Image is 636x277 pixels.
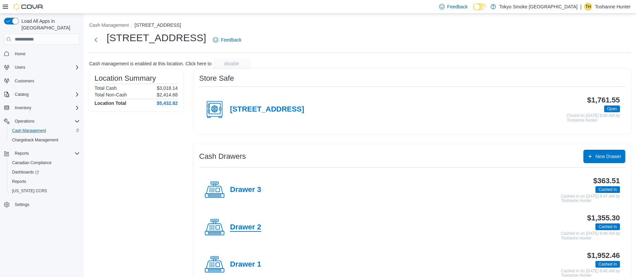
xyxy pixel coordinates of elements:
[15,105,31,111] span: Inventory
[15,151,29,156] span: Reports
[230,260,261,269] h4: Drawer 1
[134,22,181,28] button: [STREET_ADDRESS]
[7,158,82,167] button: Canadian Compliance
[95,92,127,97] h6: Total Non-Cash
[210,33,244,47] a: Feedback
[12,49,80,58] span: Home
[12,149,32,157] button: Reports
[157,100,178,106] h4: $5,432.82
[157,92,178,97] p: $2,414.68
[12,104,80,112] span: Inventory
[583,150,625,163] button: New Drawer
[7,126,82,135] button: Cash Management
[12,77,80,85] span: Customers
[1,149,82,158] button: Reports
[1,76,82,86] button: Customers
[598,261,617,267] span: Cashed In
[15,202,29,207] span: Settings
[1,90,82,99] button: Catalog
[199,74,234,82] h3: Store Safe
[89,33,103,47] button: Next
[107,31,206,45] h1: [STREET_ADDRESS]
[224,60,239,67] span: disable
[9,127,49,135] a: Cash Management
[95,100,126,106] h4: Location Total
[12,179,26,184] span: Reports
[598,224,617,230] span: Cashed In
[4,46,80,227] nav: Complex example
[473,3,487,10] input: Dark Mode
[9,168,42,176] a: Dashboards
[12,200,80,209] span: Settings
[199,152,246,160] h3: Cash Drawers
[12,117,80,125] span: Operations
[95,85,117,91] h6: Total Cash
[157,85,178,91] p: $3,018.14
[598,187,617,193] span: Cashed In
[12,160,52,165] span: Canadian Compliance
[12,77,37,85] a: Customers
[9,178,29,186] a: Reports
[7,186,82,196] button: [US_STATE] CCRS
[12,90,80,98] span: Catalog
[9,136,80,144] span: Chargeback Management
[9,136,61,144] a: Chargeback Management
[585,3,591,11] span: TH
[7,167,82,177] a: Dashboards
[607,106,617,112] span: Open
[12,188,47,194] span: [US_STATE] CCRS
[12,128,46,133] span: Cash Management
[12,63,80,71] span: Users
[12,137,58,143] span: Chargeback Management
[12,104,34,112] button: Inventory
[221,37,241,43] span: Feedback
[9,187,80,195] span: Washington CCRS
[13,3,44,10] img: Cova
[15,92,28,97] span: Catalog
[89,22,129,28] button: Cash Management
[95,74,156,82] h3: Location Summary
[1,63,82,72] button: Users
[499,3,578,11] p: Tokyo Smoke [GEOGRAPHIC_DATA]
[584,3,592,11] div: Toshanne Hunter
[230,105,304,114] h4: [STREET_ADDRESS]
[230,186,261,194] h4: Drawer 3
[7,177,82,186] button: Reports
[1,200,82,209] button: Settings
[587,252,620,260] h3: $1,952.46
[12,90,31,98] button: Catalog
[561,194,620,203] p: Cashed In on [DATE] 8:47 AM by Toshanne Hunter
[595,3,631,11] p: Toshanne Hunter
[595,153,621,160] span: New Drawer
[12,169,39,175] span: Dashboards
[447,3,468,10] span: Feedback
[1,103,82,113] button: Inventory
[12,117,37,125] button: Operations
[12,149,80,157] span: Reports
[9,178,80,186] span: Reports
[230,223,261,232] h4: Drawer 2
[561,231,620,240] p: Cashed In on [DATE] 8:46 AM by Toshanne Hunter
[89,22,631,30] nav: An example of EuiBreadcrumbs
[567,114,620,123] p: Closed on [DATE] 8:45 AM by Toshanne Hunter
[19,18,80,31] span: Load All Apps in [GEOGRAPHIC_DATA]
[12,50,28,58] a: Home
[595,223,620,230] span: Cashed In
[580,3,582,11] p: |
[213,58,250,69] button: disable
[15,78,34,84] span: Customers
[604,106,620,112] span: Open
[15,119,35,124] span: Operations
[7,135,82,145] button: Chargeback Management
[9,187,50,195] a: [US_STATE] CCRS
[595,186,620,193] span: Cashed In
[15,65,25,70] span: Users
[89,61,212,66] p: Cash management is enabled at this location. Click here to
[15,51,25,57] span: Home
[593,177,620,185] h3: $363.51
[9,168,80,176] span: Dashboards
[587,96,620,104] h3: $1,761.55
[12,201,32,209] a: Settings
[9,127,80,135] span: Cash Management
